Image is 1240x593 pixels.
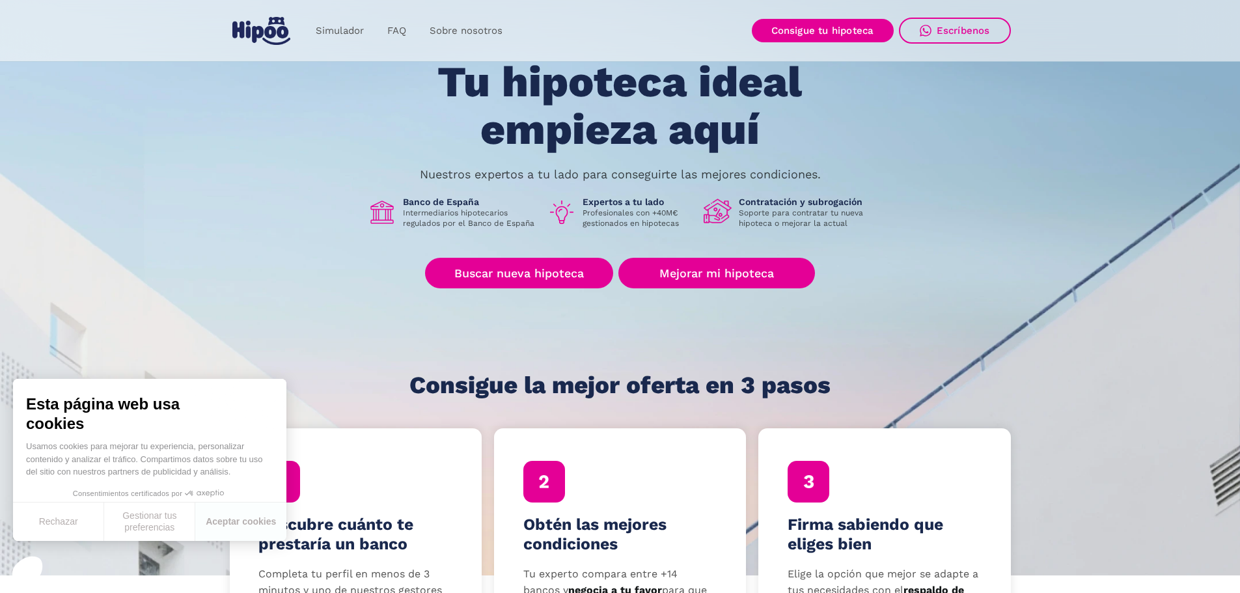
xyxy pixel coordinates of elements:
[304,18,376,44] a: Simulador
[583,196,693,208] h1: Expertos a tu lado
[583,208,693,228] p: Profesionales con +40M€ gestionados en hipotecas
[425,258,613,288] a: Buscar nueva hipoteca
[739,196,873,208] h1: Contratación y subrogación
[418,18,514,44] a: Sobre nosotros
[376,18,418,44] a: FAQ
[409,372,831,398] h1: Consigue la mejor oferta en 3 pasos
[523,515,717,554] h4: Obtén las mejores condiciones
[752,19,894,42] a: Consigue tu hipoteca
[258,515,452,554] h4: Descubre cuánto te prestaría un banco
[788,515,982,554] h4: Firma sabiendo que eliges bien
[403,196,537,208] h1: Banco de España
[937,25,990,36] div: Escríbenos
[403,208,537,228] p: Intermediarios hipotecarios regulados por el Banco de España
[420,169,821,180] p: Nuestros expertos a tu lado para conseguirte las mejores condiciones.
[230,12,294,50] a: home
[739,208,873,228] p: Soporte para contratar tu nueva hipoteca o mejorar la actual
[373,59,866,153] h1: Tu hipoteca ideal empieza aquí
[899,18,1011,44] a: Escríbenos
[618,258,814,288] a: Mejorar mi hipoteca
